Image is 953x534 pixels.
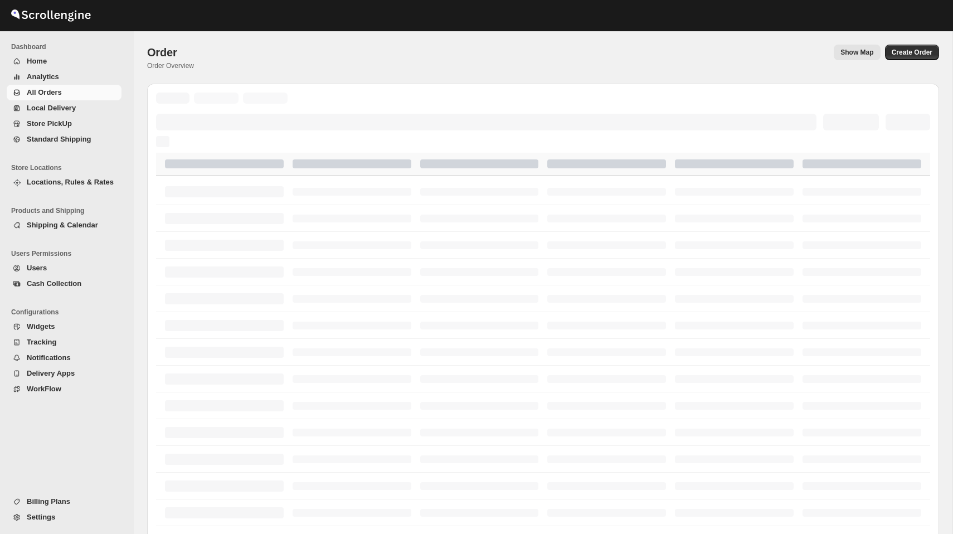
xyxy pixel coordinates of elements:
[27,264,47,272] span: Users
[27,57,47,65] span: Home
[7,54,121,69] button: Home
[27,178,114,186] span: Locations, Rules & Rates
[885,45,939,60] button: Create custom order
[7,85,121,100] button: All Orders
[7,69,121,85] button: Analytics
[7,334,121,350] button: Tracking
[27,72,59,81] span: Analytics
[27,513,55,521] span: Settings
[27,369,75,377] span: Delivery Apps
[11,206,126,215] span: Products and Shipping
[892,48,932,57] span: Create Order
[27,104,76,112] span: Local Delivery
[7,260,121,276] button: Users
[27,497,70,506] span: Billing Plans
[11,308,126,317] span: Configurations
[7,174,121,190] button: Locations, Rules & Rates
[27,135,91,143] span: Standard Shipping
[834,45,880,60] button: Map action label
[147,61,194,70] p: Order Overview
[27,279,81,288] span: Cash Collection
[147,46,177,59] span: Order
[7,276,121,292] button: Cash Collection
[11,249,126,258] span: Users Permissions
[27,88,62,96] span: All Orders
[7,509,121,525] button: Settings
[11,163,126,172] span: Store Locations
[27,338,56,346] span: Tracking
[27,119,72,128] span: Store PickUp
[7,319,121,334] button: Widgets
[27,385,61,393] span: WorkFlow
[7,350,121,366] button: Notifications
[27,322,55,331] span: Widgets
[7,494,121,509] button: Billing Plans
[7,217,121,233] button: Shipping & Calendar
[840,48,873,57] span: Show Map
[27,353,71,362] span: Notifications
[27,221,98,229] span: Shipping & Calendar
[7,381,121,397] button: WorkFlow
[11,42,126,51] span: Dashboard
[7,366,121,381] button: Delivery Apps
